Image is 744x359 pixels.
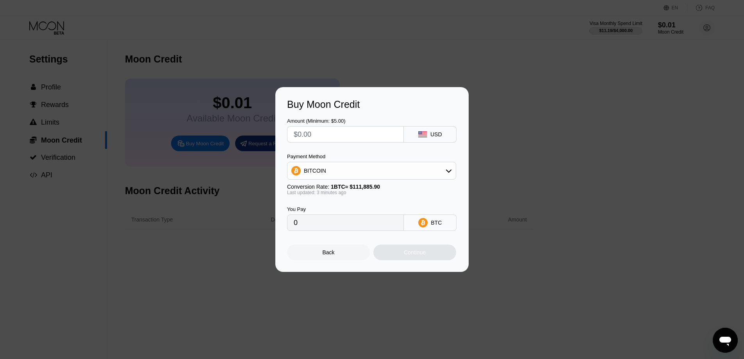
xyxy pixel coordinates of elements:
div: Payment Method [287,154,456,159]
div: You Pay [287,206,404,212]
div: BITCOIN [287,163,456,179]
div: BTC [431,220,442,226]
div: Amount (Minimum: $5.00) [287,118,404,124]
div: USD [430,131,442,138]
div: Buy Moon Credit [287,99,457,110]
span: 1 BTC ≈ $111,885.90 [331,184,380,190]
div: Back [323,249,335,255]
div: Conversion Rate: [287,184,456,190]
input: $0.00 [294,127,397,142]
div: BITCOIN [304,168,326,174]
iframe: Button to launch messaging window [713,328,738,353]
div: Back [287,245,370,260]
div: Last updated: 3 minutes ago [287,190,456,195]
